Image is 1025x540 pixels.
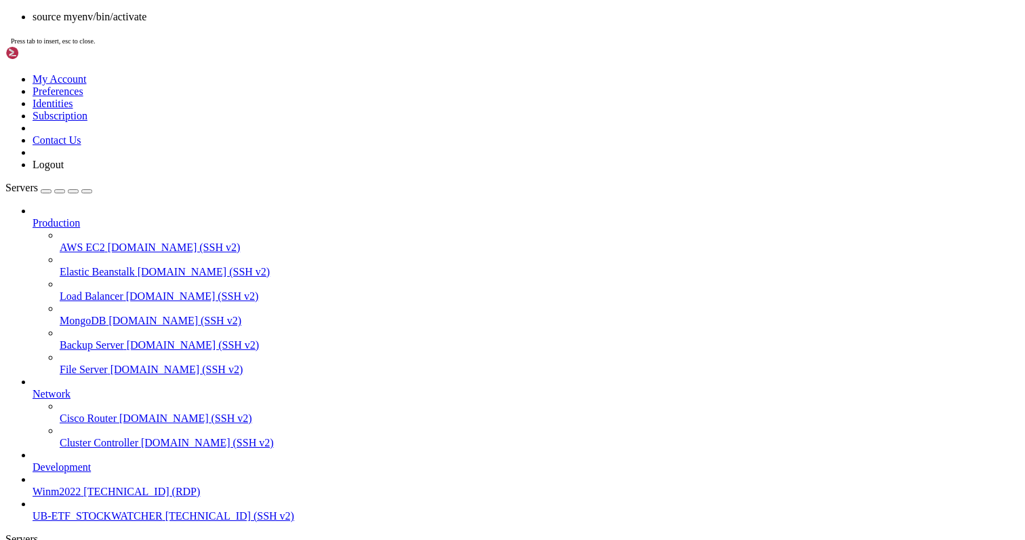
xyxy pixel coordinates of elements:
[60,278,1020,303] li: Load Balancer [DOMAIN_NAME] (SSH v2)
[33,73,87,85] a: My Account
[5,423,108,433] span: ubuntu@vps-d35ccc65
[33,486,1020,498] a: Winm2022 [TECHNICAL_ID] (RDP)
[5,182,38,193] span: Servers
[138,266,270,277] span: [DOMAIN_NAME] (SSH v2)
[33,388,71,400] span: Network
[5,62,848,73] x-row: IPv4 address for ens3: [TECHNICAL_ID]
[60,290,123,302] span: Load Balancer
[5,276,108,287] span: ubuntu@vps-d35ccc65
[33,498,1020,522] li: UB-ETF_STOCKWATCHER [TECHNICAL_ID] (SSH v2)
[5,28,848,39] x-row: Swap usage: 0%
[171,434,176,446] div: (29, 38)
[5,182,92,193] a: Servers
[5,400,108,411] span: ubuntu@vps-d35ccc65
[60,266,135,277] span: Elastic Beanstalk
[5,434,848,446] x-row: : $ source
[5,51,848,62] x-row: Users logged in: 0
[141,437,274,448] span: [DOMAIN_NAME] (SSH v2)
[60,339,1020,351] a: Backup Server [DOMAIN_NAME] (SSH v2)
[5,423,848,434] x-row: : $ python3 -m venv myenv
[114,310,174,321] span: ~/Project51
[33,159,64,170] a: Logout
[33,205,1020,376] li: Production
[114,400,174,411] span: ~/Project51
[114,265,119,275] span: ~
[5,355,848,366] x-row: asx300.json asx_stock_signals_20250828_142352.csv sigscan.py sigscan06.py sigscanenh.bk2
[33,449,1020,474] li: Development
[5,39,848,51] x-row: Processes: 139
[119,412,252,424] span: [DOMAIN_NAME] (SSH v2)
[5,17,848,28] x-row: Memory usage: 34%
[33,110,87,121] a: Subscription
[60,315,1020,327] a: MongoDB [DOMAIN_NAME] (SSH v2)
[60,437,138,448] span: Cluster Controller
[110,364,243,375] span: [DOMAIN_NAME] (SSH v2)
[5,298,848,310] x-row: : $ cd Project51
[5,298,108,309] span: ubuntu@vps-d35ccc65
[114,298,119,309] span: ~
[60,315,106,326] span: MongoDB
[108,315,241,326] span: [DOMAIN_NAME] (SSH v2)
[60,339,124,351] span: Backup Server
[33,217,1020,229] a: Production
[60,364,108,375] span: File Server
[33,510,163,522] span: UB-ETF_STOCKWATCHER
[60,351,1020,376] li: File Server [DOMAIN_NAME] (SSH v2)
[11,37,95,45] span: Press tab to insert, esc to close.
[5,276,848,288] x-row: : $ vi asx-match.py
[5,412,108,423] span: ubuntu@vps-d35ccc65
[114,412,119,423] span: ~
[5,130,848,141] x-row: [URL][DOMAIN_NAME]
[33,388,1020,400] a: Network
[60,412,1020,425] a: Cisco Router [DOMAIN_NAME] (SSH v2)
[5,265,848,276] x-row: : $ mkdir asx-match
[60,400,1020,425] li: Cisco Router [DOMAIN_NAME] (SSH v2)
[33,486,81,497] span: Winm2022
[5,310,848,322] x-row: : $ ls
[651,332,700,343] span: templates
[5,310,108,321] span: ubuntu@vps-d35ccc65
[60,242,1020,254] a: AWS EC2 [DOMAIN_NAME] (SSH v2)
[33,474,1020,498] li: Winm2022 [TECHNICAL_ID] (RDP)
[5,152,848,163] x-row: Expanded Security Maintenance for Applications is not enabled.
[5,174,848,186] x-row: 1 update can be applied immediately.
[5,412,848,423] x-row: : $ cp asx300.json tickers.txt
[60,254,1020,278] li: Elastic Beanstalk [DOMAIN_NAME] (SSH v2)
[60,437,1020,449] a: Cluster Controller [DOMAIN_NAME] (SSH v2)
[119,378,163,389] span: instance
[5,378,848,389] x-row: asx_fixed_signals.csv sigscan02.py sigscanML.py sigscanenh.py
[5,332,848,344] x-row: asx300-old.json asx_sell_signals_20250828_142352.csv notes.txt sigscan04.py sigscanbuy01.py
[5,186,848,197] x-row: To see these additional updates run: apt list --upgradable
[5,96,848,107] x-row: * Strictly confined Kubernetes makes edge and IoT secure. Learn how MicroK8s
[108,242,241,253] span: [DOMAIN_NAME] (SSH v2)
[60,290,1020,303] a: Load Balancer [DOMAIN_NAME] (SSH v2)
[60,327,1020,351] li: Backup Server [DOMAIN_NAME] (SSH v2)
[60,425,1020,449] li: Cluster Controller [DOMAIN_NAME] (SSH v2)
[127,339,260,351] span: [DOMAIN_NAME] (SSH v2)
[5,288,848,299] x-row: : $ vi requirements.txt
[5,389,848,400] x-row: : $ cp asx300.json /home/ubuntu/asx-match
[5,208,848,220] x-row: Enable ESM Apps to receive additional future security updates.
[33,85,83,97] a: Preferences
[5,73,848,85] x-row: IPv6 address for ens3: [TECHNICAL_ID]
[60,266,1020,278] a: Elastic Beanstalk [DOMAIN_NAME] (SSH v2)
[114,434,119,445] span: ~
[5,265,108,275] span: ubuntu@vps-d35ccc65
[60,229,1020,254] li: AWS EC2 [DOMAIN_NAME] (SSH v2)
[33,376,1020,449] li: Network
[60,364,1020,376] a: File Server [DOMAIN_NAME] (SSH v2)
[33,461,1020,474] a: Development
[83,486,200,497] span: [TECHNICAL_ID] (RDP)
[5,389,108,400] span: ubuntu@vps-d35ccc65
[33,217,80,229] span: Production
[5,344,848,355] x-row: [DOMAIN_NAME] asx_signals.csv signals.csv sigscan05.py sigscanenh.bk1
[260,322,287,332] span: myenv
[5,46,83,60] img: Shellngn
[5,254,848,265] x-row: Last login: [DATE] from [TECHNICAL_ID]
[60,412,117,424] span: Cisco Router
[114,276,119,287] span: ~
[5,220,848,231] x-row: See [URL][DOMAIN_NAME] or run: sudo pro status
[5,107,848,119] x-row: just raised the bar for easy, resilient and secure K8s cluster deployment.
[5,322,848,333] x-row: '=3.7,' asx_hybrid_signals.csv sigscan03.py sigscanbuy.py sigscanweb.py
[114,288,119,298] span: ~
